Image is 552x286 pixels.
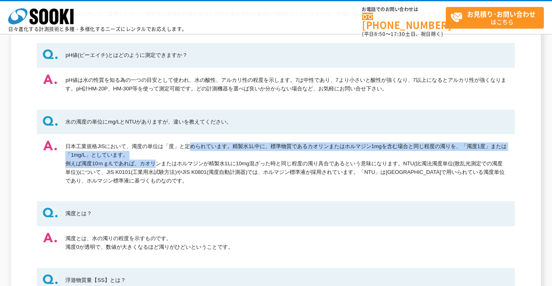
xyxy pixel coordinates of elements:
[8,27,187,32] p: 日々進化する計測技術と多種・多様化するニーズにレンタルでお応えします。
[37,43,515,68] dt: pH値(ピーエイチ)とはどのように測定できますか？
[446,7,544,29] a: お見積り･お問い合わせはこちら
[467,9,536,19] strong: お見積り･お問い合わせ
[362,30,443,38] span: (平日 ～ 土日、祝日除く)
[37,201,515,226] dt: 濁度とは？
[37,110,515,135] dt: 水の濁度の単位にmg/LとNTUがありますが、違いを教えてください。
[37,226,515,260] dd: 濁度とは、水の濁りの程度を示すものです。 濁度0が透明で、数値が大きくなるほど濁りがひどいということです。
[37,68,515,101] dd: pH値は水の性質を知る為の一つの目安として使われ、水の酸性、アルカリ性の程度を示します。7は中性であり、7より小さいと酸性が強くなり、7以上になるとアルカリ性が強くなります。pH計HM-20P、...
[391,30,405,38] span: 17:30
[374,30,386,38] span: 8:50
[362,13,446,29] a: [PHONE_NUMBER]
[37,134,515,193] dd: 日本工業規格JISにおいて、濁度の単位は「度」と定められています。精製水1L中に、標準物質であるカオリンまたはホルマジン1mgを含む場合と同じ程度の濁りを、「濁度1度」または「1mg/L」として...
[450,7,543,28] span: はこちら
[362,7,446,12] span: お電話でのお問い合わせは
